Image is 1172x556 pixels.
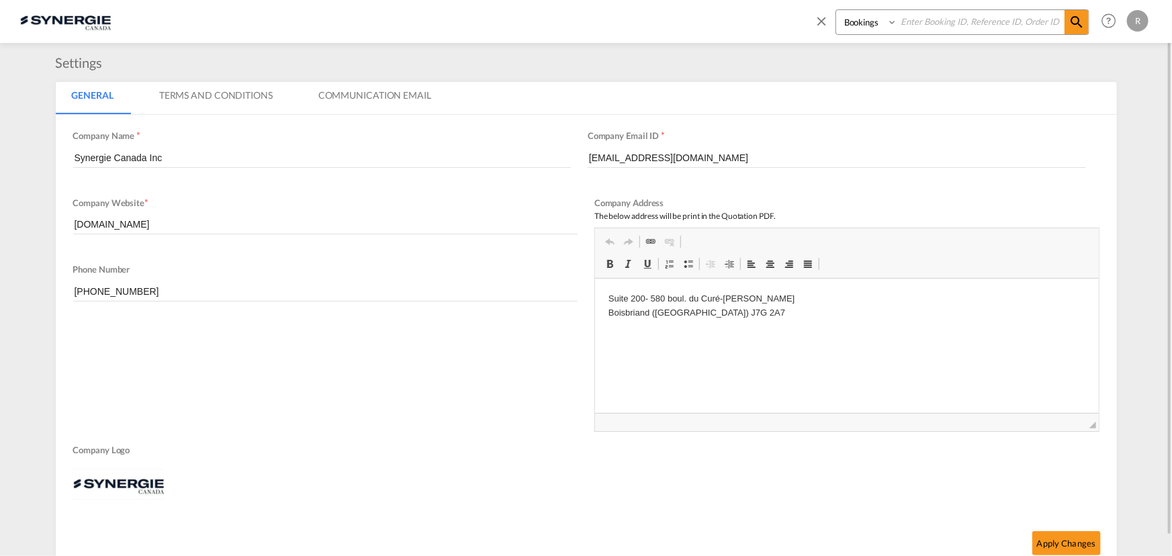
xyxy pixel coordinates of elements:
a: Insert/Remove Numbered List [660,255,679,273]
md-icon: icon-close [814,13,829,28]
input: Enter Email ID [588,148,1086,168]
div: R [1127,10,1148,32]
a: Decrease Indent [701,255,720,273]
md-icon: icon-magnify [1069,14,1085,30]
span: Resize [1089,422,1096,428]
a: Redo (Ctrl+Y) [619,233,638,250]
span: icon-close [814,9,836,42]
button: Apply Changes [1032,531,1101,555]
a: Bold (Ctrl+B) [600,255,619,273]
a: Increase Indent [720,255,739,273]
md-tab-item: General [56,82,130,114]
a: Link (Ctrl+K) [641,233,660,250]
a: Undo (Ctrl+Z) [600,233,619,250]
md-tab-item: Terms And Conditions [143,82,289,114]
input: Enter Company name [73,148,572,168]
a: Align Left [742,255,761,273]
input: Enter Booking ID, Reference ID, Order ID [897,10,1065,34]
span: Company Website [73,197,145,208]
a: Justify [799,255,817,273]
div: Help [1097,9,1127,34]
span: Help [1097,9,1120,32]
md-tab-item: Communication Email [302,82,447,114]
span: Phone Number [73,264,130,275]
a: Insert/Remove Bulleted List [679,255,698,273]
span: icon-magnify [1065,10,1089,34]
md-pagination-wrapper: Use the left and right arrow keys to navigate between tabs [56,82,461,114]
a: Underline (Ctrl+U) [638,255,657,273]
input: Phone Number [73,281,578,302]
span: The below address will be print in the Quotation PDF. [594,211,776,221]
span: Company Address [594,197,664,208]
a: Centre [761,255,780,273]
input: Enter Company Website [73,214,578,234]
a: Unlink [660,233,679,250]
a: Italic (Ctrl+I) [619,255,638,273]
a: Align Right [780,255,799,273]
img: 1f56c880d42311ef80fc7dca854c8e59.png [20,6,111,36]
span: Company Email ID [588,130,659,141]
span: Company Name [73,130,135,141]
span: Company Logo [73,444,1093,459]
iframe: Editor, editor2 [595,279,1099,413]
div: Settings [56,53,109,72]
